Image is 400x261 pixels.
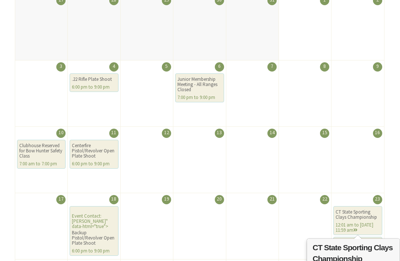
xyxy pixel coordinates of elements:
div: 6:00 pm to 9:00 pm [72,161,116,166]
div: 17 [56,195,66,204]
div: 13 [215,129,224,138]
div: 7:00 am to 7:00 pm [19,161,63,166]
div: 6:00 pm to 9:00 pm [72,85,116,90]
div: 5 [162,62,171,72]
div: Event Contact: [PERSON_NAME]" data-html="true"> [70,206,118,256]
div: 4 [109,62,119,72]
div: 10 [56,129,66,138]
div: 22 [320,195,329,204]
div: 23 [373,195,382,204]
div: Junior Membership Meeting - All Ranges Closed [177,77,221,92]
div: 6:00 pm to 9:00 pm [72,248,116,254]
div: 12:01 am to [DATE] 11:59 am [336,222,380,233]
div: 14 [267,129,277,138]
div: 15 [320,129,329,138]
div: Backup Pistol/Revolver Open Plate Shoot [72,230,116,246]
div: 20 [215,195,224,204]
div: Clubhouse Reserved for Bow Hunter Safety Class [19,143,63,159]
div: 9 [373,62,382,72]
div: 21 [267,195,277,204]
div: 6 [215,62,224,72]
div: 18 [109,195,119,204]
div: 19 [162,195,171,204]
div: 12 [162,129,171,138]
div: 7:00 pm to 9:00 pm [177,95,221,100]
div: Centerfire Pistol/Revolver Open Plate Shoot [72,143,116,159]
div: .22 Rifle Plate Shoot [72,77,116,82]
div: 8 [320,62,329,72]
div: 3 [56,62,66,72]
div: 16 [373,129,382,138]
div: CT State Sporting Clays Championship [336,209,380,220]
div: 7 [267,62,277,72]
div: 11 [109,129,119,138]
